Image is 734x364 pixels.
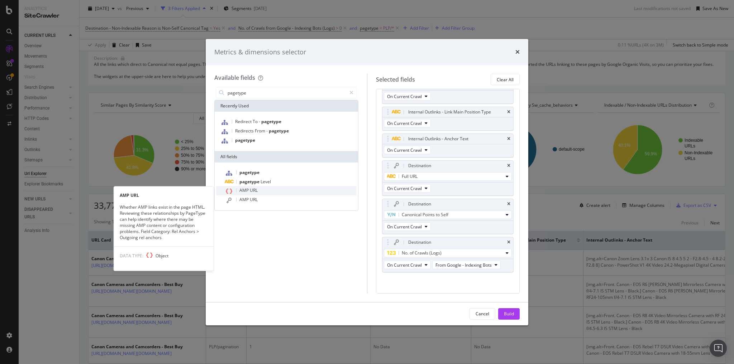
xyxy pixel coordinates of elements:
[435,262,492,268] span: From Google - Indexing Bots
[235,137,255,143] span: pagetype
[498,308,520,320] button: Build
[387,224,422,230] span: On Current Crawl
[382,80,514,104] div: Internal Outlinks - Link Main PositiontimesOn Current Crawl
[114,192,214,198] div: AMP URL
[387,120,422,126] span: On Current Crawl
[710,340,727,357] div: Open Intercom Messenger
[382,134,514,157] div: Internal Outlinks - Anchor TexttimesOn Current Crawl
[507,202,510,206] div: times
[402,212,448,218] span: Canonical Points to Self
[384,146,431,154] button: On Current Crawl
[261,179,271,185] span: Level
[408,108,491,116] div: Internal Outlinks - Link Main Position Type
[384,92,431,101] button: On Current Crawl
[382,237,514,272] div: DestinationtimesNo. of Crawls (Logs)On Current CrawlFrom Google - Indexing Bots
[476,311,489,317] div: Cancel
[266,128,269,134] span: -
[239,179,261,185] span: pagetype
[384,249,512,257] button: No. of Crawls (Logs)
[250,196,258,203] span: URL
[507,137,510,141] div: times
[387,185,422,191] span: On Current Crawl
[470,308,495,320] button: Cancel
[497,77,514,83] div: Clear All
[408,135,468,142] div: Internal Outlinks - Anchor Text
[384,261,431,269] button: On Current Crawl
[227,87,346,98] input: Search by field name
[214,74,255,82] div: Available fields
[235,128,255,134] span: Redirects
[515,48,520,57] div: times
[507,164,510,168] div: times
[408,162,431,169] div: Destination
[387,262,422,268] span: On Current Crawl
[239,196,250,203] span: AMP
[387,93,422,100] span: On Current Crawl
[384,210,512,219] button: Canonical Points to Self
[384,172,512,181] button: Full URL
[384,222,431,231] button: On Current Crawl
[507,110,510,114] div: times
[215,100,358,112] div: Recently Used
[408,200,431,208] div: Destination
[114,204,214,241] div: Whether AMP links exist in the page HTML. Reviewing these relationships by PageType can help iden...
[504,311,514,317] div: Build
[206,39,528,325] div: modal
[384,119,431,127] button: On Current Crawl
[253,118,259,125] span: To
[432,261,501,269] button: From Google - Indexing Bots
[408,239,431,246] div: Destination
[269,128,289,134] span: pagetype
[507,240,510,244] div: times
[402,173,418,179] span: Full URL
[235,118,253,125] span: Redirect
[387,147,422,153] span: On Current Crawl
[376,76,415,84] div: Selected fields
[250,187,258,193] span: URL
[491,74,520,85] button: Clear All
[261,118,281,125] span: pagetype
[215,151,358,162] div: All fields
[214,48,306,57] div: Metrics & dimensions selector
[382,107,514,131] div: Internal Outlinks - Link Main Position TypetimesOn Current Crawl
[255,128,266,134] span: From
[402,250,442,256] span: No. of Crawls (Logs)
[384,184,431,193] button: On Current Crawl
[382,199,514,234] div: DestinationtimesCanonical Points to SelfOn Current Crawl
[239,187,250,193] span: AMP
[259,118,261,125] span: -
[239,169,259,175] span: pagetype
[382,160,514,196] div: DestinationtimesFull URLOn Current Crawl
